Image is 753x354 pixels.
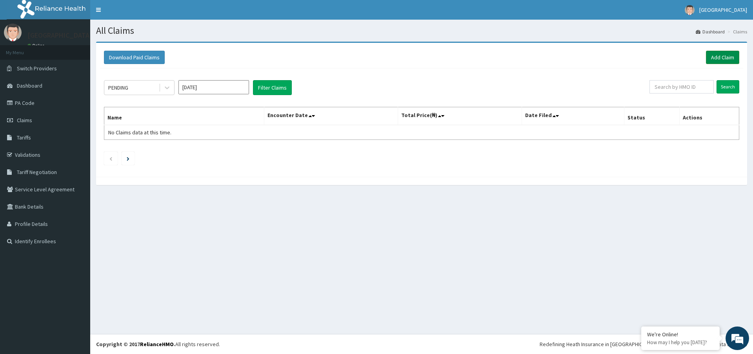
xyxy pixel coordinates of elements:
span: We're online! [45,99,108,178]
th: Status [624,107,679,125]
div: Chat with us now [41,44,132,54]
h1: All Claims [96,26,747,36]
p: How may I help you today? [647,339,714,346]
a: RelianceHMO [140,341,174,348]
textarea: Type your message and hit 'Enter' [4,215,149,242]
th: Actions [679,107,739,125]
a: Online [27,43,46,48]
p: [GEOGRAPHIC_DATA] [27,32,92,39]
th: Total Price(₦) [398,107,522,125]
span: Tariff Negotiation [17,169,57,176]
input: Select Month and Year [178,80,249,94]
li: Claims [726,28,747,35]
span: Switch Providers [17,65,57,72]
div: Minimize live chat window [129,4,147,23]
input: Search [717,80,739,94]
div: We're Online! [647,331,714,338]
div: Redefining Heath Insurance in [GEOGRAPHIC_DATA] using Telemedicine and Data Science! [540,340,747,348]
span: Dashboard [17,82,42,89]
img: User Image [685,5,695,15]
span: Tariffs [17,134,31,141]
a: Dashboard [696,28,725,35]
th: Name [104,107,264,125]
a: Add Claim [706,51,739,64]
footer: All rights reserved. [90,334,753,354]
img: d_794563401_company_1708531726252_794563401 [15,39,32,59]
a: Next page [127,155,129,162]
th: Encounter Date [264,107,398,125]
input: Search by HMO ID [649,80,714,94]
strong: Copyright © 2017 . [96,341,175,348]
span: No Claims data at this time. [108,129,171,136]
div: PENDING [108,84,128,92]
a: Previous page [109,155,113,162]
span: Claims [17,117,32,124]
th: Date Filed [522,107,624,125]
button: Filter Claims [253,80,292,95]
img: User Image [4,24,22,41]
span: [GEOGRAPHIC_DATA] [699,6,747,13]
button: Download Paid Claims [104,51,165,64]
